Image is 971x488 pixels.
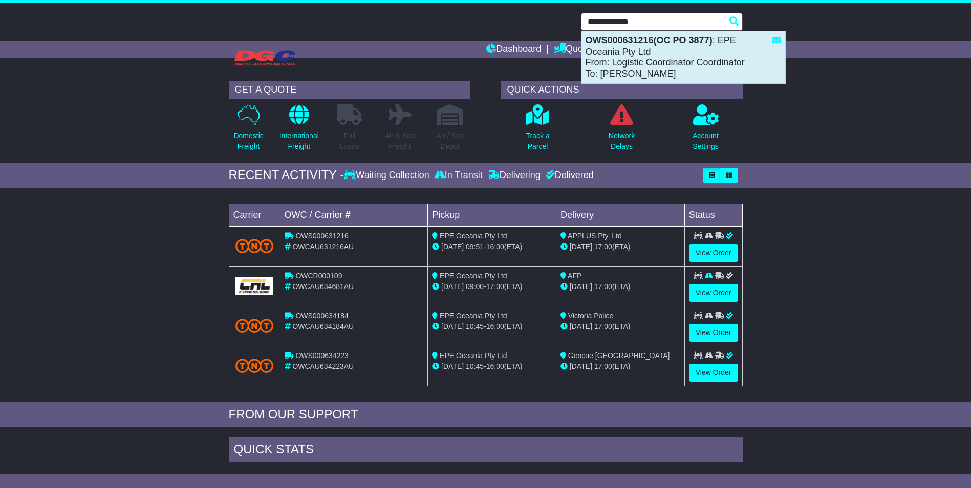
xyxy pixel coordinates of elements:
[295,351,349,360] span: OWS000634223
[428,204,556,226] td: Pickup
[581,31,785,83] div: : EPE Oceania Pty Ltd From: Logistic Coordinator Coordinator To: [PERSON_NAME]
[486,282,504,291] span: 17:00
[692,104,719,158] a: AccountSettings
[292,362,354,370] span: OWCAU634223AU
[693,130,719,152] p: Account Settings
[466,362,484,370] span: 10:45
[594,282,612,291] span: 17:00
[229,168,344,183] div: RECENT ACTIVITY -
[689,244,738,262] a: View Order
[594,362,612,370] span: 17:00
[295,272,342,280] span: OWCR000109
[440,232,507,240] span: EPE Oceania Pty Ltd
[437,130,464,152] p: Air / Sea Depot
[229,81,470,99] div: GET A QUOTE
[486,362,504,370] span: 16:00
[295,232,349,240] span: OWS000631216
[570,322,592,330] span: [DATE]
[235,239,274,253] img: TNT_Domestic.png
[570,282,592,291] span: [DATE]
[466,282,484,291] span: 09:00
[432,321,552,332] div: - (ETA)
[560,361,680,372] div: (ETA)
[432,170,485,181] div: In Transit
[440,351,507,360] span: EPE Oceania Pty Ltd
[586,35,713,46] strong: OWS000631216(OC PO 3877)
[292,282,354,291] span: OWCAU634681AU
[233,104,264,158] a: DomesticFreight
[229,407,743,422] div: FROM OUR SUPPORT
[689,284,738,302] a: View Order
[235,359,274,372] img: TNT_Domestic.png
[485,170,543,181] div: Delivering
[568,232,622,240] span: APPLUS Pty. Ltd
[279,104,319,158] a: InternationalFreight
[486,322,504,330] span: 16:00
[292,322,354,330] span: OWCAU634184AU
[280,204,428,226] td: OWC / Carrier #
[560,241,680,252] div: (ETA)
[684,204,742,226] td: Status
[235,319,274,332] img: TNT_Domestic.png
[279,130,319,152] p: International Freight
[594,322,612,330] span: 17:00
[295,312,349,320] span: OWS000634184
[441,282,464,291] span: [DATE]
[560,321,680,332] div: (ETA)
[568,351,670,360] span: Geocue [GEOGRAPHIC_DATA]
[466,242,484,251] span: 09:51
[543,170,594,181] div: Delivered
[570,362,592,370] span: [DATE]
[432,281,552,292] div: - (ETA)
[570,242,592,251] span: [DATE]
[556,204,684,226] td: Delivery
[568,272,581,280] span: AFP
[440,312,507,320] span: EPE Oceania Pty Ltd
[501,81,743,99] div: QUICK ACTIONS
[229,437,743,464] div: Quick Stats
[560,281,680,292] div: (ETA)
[441,242,464,251] span: [DATE]
[554,41,614,58] a: Quote/Book
[233,130,263,152] p: Domestic Freight
[235,277,274,295] img: GetCarrierServiceLogo
[440,272,507,280] span: EPE Oceania Pty Ltd
[466,322,484,330] span: 10:45
[432,241,552,252] div: - (ETA)
[689,364,738,382] a: View Order
[689,324,738,342] a: View Order
[594,242,612,251] span: 17:00
[526,130,549,152] p: Track a Parcel
[385,130,415,152] p: Air & Sea Freight
[608,104,635,158] a: NetworkDelays
[344,170,431,181] div: Waiting Collection
[568,312,613,320] span: Victoria Police
[229,204,280,226] td: Carrier
[292,242,354,251] span: OWCAU631216AU
[432,361,552,372] div: - (ETA)
[441,322,464,330] span: [DATE]
[486,242,504,251] span: 16:00
[609,130,635,152] p: Network Delays
[525,104,550,158] a: Track aParcel
[441,362,464,370] span: [DATE]
[337,130,362,152] p: Full Loads
[486,41,541,58] a: Dashboard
